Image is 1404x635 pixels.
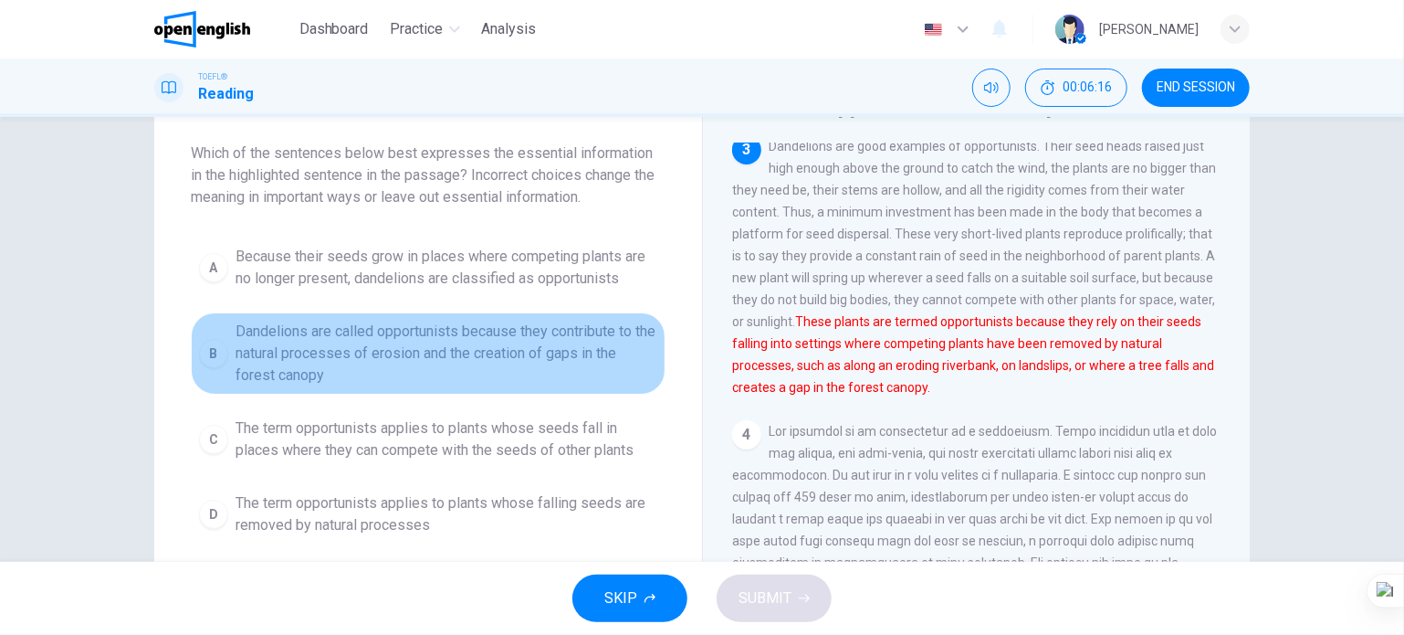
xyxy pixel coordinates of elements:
h1: Reading [198,83,254,105]
span: TOEFL® [198,70,227,83]
span: SKIP [604,586,637,611]
div: D [199,500,228,529]
span: Because their seeds grow in places where competing plants are no longer present, dandelions are c... [236,246,657,290]
div: C [199,425,228,454]
img: en [922,23,945,37]
a: OpenEnglish logo [154,11,292,48]
button: END SESSION [1142,69,1250,107]
div: B [199,339,228,368]
button: CThe term opportunists applies to plants whose seeds fall in places where they can compete with t... [191,409,665,470]
img: Profile picture [1055,15,1084,44]
span: Dandelions are called opportunists because they contribute to the natural processes of erosion an... [236,321,657,386]
span: The term opportunists applies to plants whose seeds fall in places where they can compete with th... [236,418,657,461]
span: END SESSION [1157,80,1235,95]
button: DThe term opportunists applies to plants whose falling seeds are removed by natural processes [191,484,665,545]
span: 00:06:16 [1063,80,1112,95]
div: 3 [732,135,761,164]
div: Mute [972,69,1011,107]
span: Analysis [482,18,537,40]
div: Hide [1025,69,1127,107]
img: OpenEnglish logo [154,11,250,48]
div: 4 [732,420,761,450]
button: ABecause their seeds grow in places where competing plants are no longer present, dandelions are ... [191,238,665,298]
span: Which of the sentences below best expresses the essential information in the highlighted sentence... [191,143,665,208]
div: [PERSON_NAME] [1099,18,1199,40]
span: Dashboard [299,18,369,40]
button: 00:06:16 [1025,69,1127,107]
button: BDandelions are called opportunists because they contribute to the natural processes of erosion a... [191,312,665,395]
span: The term opportunists applies to plants whose falling seeds are removed by natural processes [236,492,657,536]
font: These plants are termed opportunists because they rely on their seeds falling into settings where... [732,314,1214,395]
button: Analysis [475,13,544,46]
span: Practice [391,18,444,40]
div: A [199,253,228,282]
button: SKIP [572,575,687,622]
button: Practice [383,13,467,46]
button: Dashboard [292,13,376,46]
